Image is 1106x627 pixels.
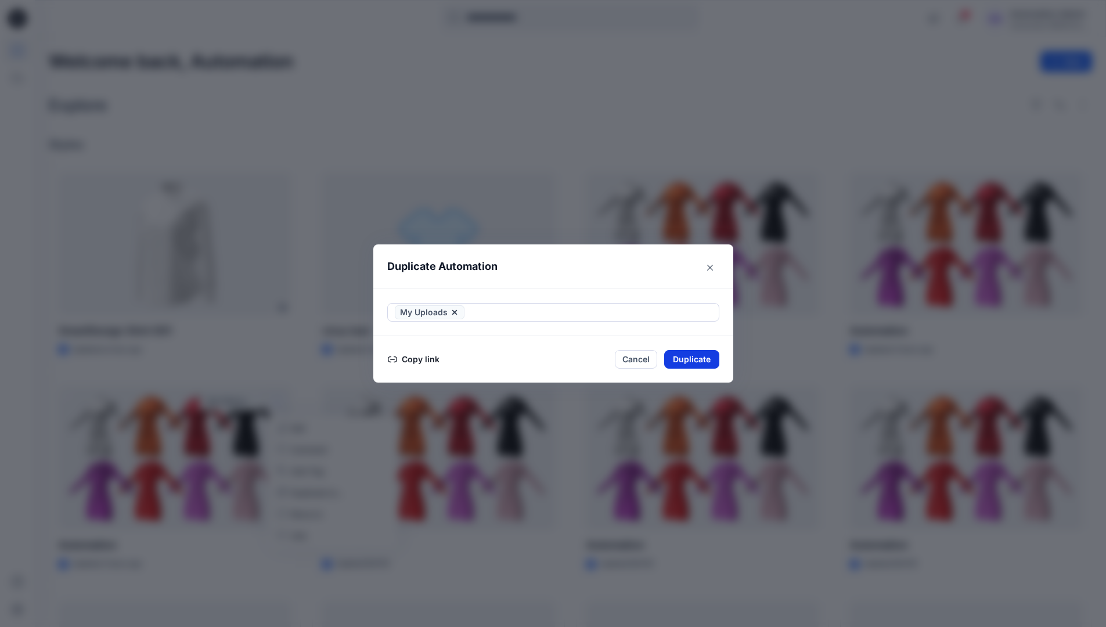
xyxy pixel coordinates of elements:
button: Copy link [387,352,440,366]
p: Duplicate Automation [387,258,498,275]
button: Close [701,258,719,277]
button: Cancel [615,350,657,369]
button: Duplicate [664,350,719,369]
span: My Uploads [400,305,448,319]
